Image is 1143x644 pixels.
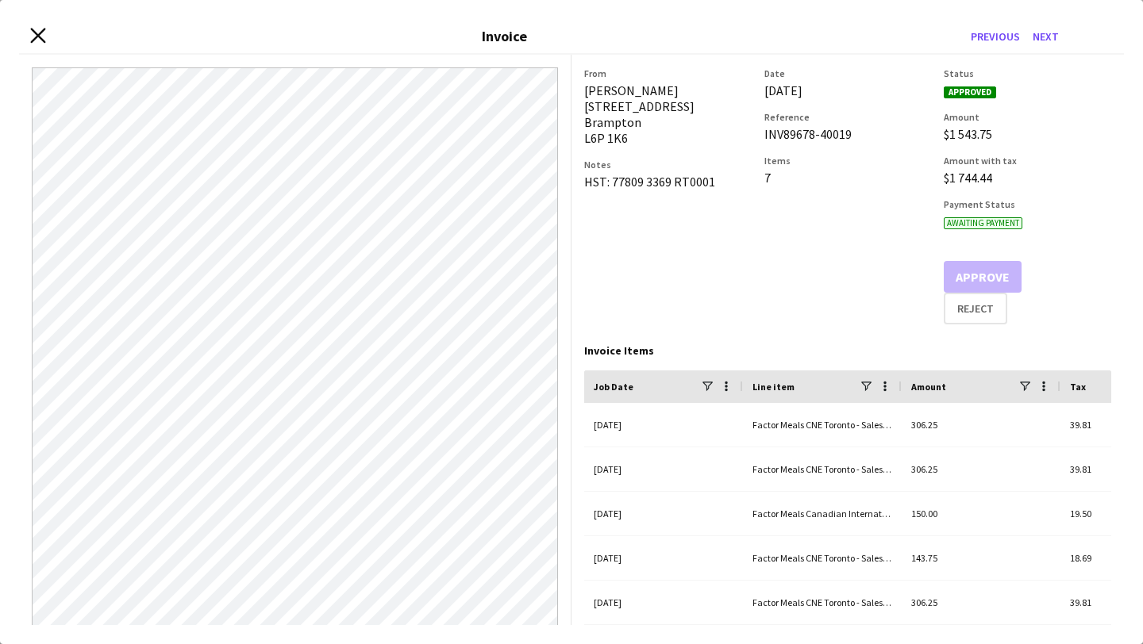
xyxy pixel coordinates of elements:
[752,381,795,393] span: Line item
[743,403,902,447] div: Factor Meals CNE Toronto - Sales Ambassador (salary)
[743,492,902,535] div: Factor Meals Canadian International Air Show Toronto - Sales Ambassador (salary)
[594,381,633,393] span: Job Date
[584,403,743,447] div: [DATE]
[944,126,1111,142] div: $1 543.75
[964,24,1026,49] button: Previous
[944,111,1111,123] h3: Amount
[764,155,932,167] h3: Items
[764,67,932,79] h3: Date
[944,293,1007,324] button: Reject
[1070,381,1086,393] span: Tax
[944,170,1111,186] div: $1 744.44
[743,447,902,491] div: Factor Meals CNE Toronto - Sales Ambassador (salary)
[584,159,752,171] h3: Notes
[764,126,932,142] div: INV89678-40019
[911,381,946,393] span: Amount
[584,492,743,535] div: [DATE]
[743,536,902,580] div: Factor Meals CNE Toronto - Sales Ambassador (salary)
[584,536,743,580] div: [DATE]
[584,447,743,491] div: [DATE]
[584,343,1111,358] div: Invoice Items
[902,492,1060,535] div: 150.00
[584,174,752,190] div: HST: 77809 3369 RT0001
[902,403,1060,447] div: 306.25
[482,27,527,45] h3: Invoice
[902,447,1060,491] div: 306.25
[902,536,1060,580] div: 143.75
[584,82,752,146] div: [PERSON_NAME] [STREET_ADDRESS] Brampton L6P 1K6
[584,581,743,624] div: [DATE]
[1026,24,1065,49] button: Next
[944,67,1111,79] h3: Status
[944,198,1111,210] h3: Payment Status
[764,170,932,186] div: 7
[944,217,1022,229] span: Awaiting payment
[944,86,996,98] span: Approved
[584,67,752,79] h3: From
[764,82,932,98] div: [DATE]
[743,581,902,624] div: Factor Meals CNE Toronto - Sales Ambassador (salary)
[944,155,1111,167] h3: Amount with tax
[902,581,1060,624] div: 306.25
[764,111,932,123] h3: Reference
